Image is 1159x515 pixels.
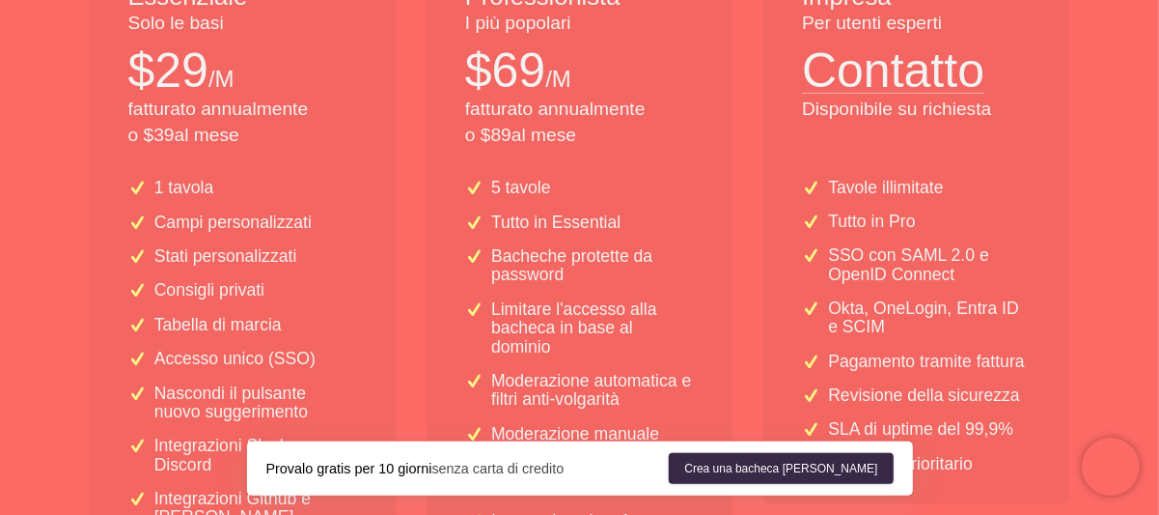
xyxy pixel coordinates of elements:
font: Provalo gratis per 10 giorni [266,461,432,476]
font: Per utenti esperti [802,13,942,33]
font: 29 [154,43,208,98]
font: Contatto [802,43,984,98]
font: Disponibile su richiesta [802,99,991,119]
font: Revisione della sicurezza [828,386,1020,405]
font: I più popolari [465,13,571,33]
font: al mese [175,125,239,145]
font: 39 [153,125,174,145]
font: $ [465,43,492,98]
font: fatturato annualmente [128,99,309,119]
font: SLA di uptime del 99,9% [828,419,1013,439]
font: Limitare l'accesso alla bacheca in base al dominio [491,300,657,357]
font: Moderazione automatica e filtri anti-volgarità [491,371,691,409]
font: Tavole illimitate [828,178,943,197]
font: Consigli privati [154,280,264,300]
font: al mese [511,125,576,145]
font: Stati personalizzati [154,246,297,266]
font: /M [208,66,235,92]
font: $ [128,43,155,98]
font: 5 tavole [491,178,551,197]
font: /M [545,66,571,92]
font: o $ [128,125,154,145]
font: Nascondi il pulsante nuovo suggerimento [154,384,308,421]
iframe: Chat dal vivo di Chatra [1082,438,1140,496]
font: Tutto in Essential [491,213,621,232]
font: Tabella di marcia [154,315,282,334]
font: 89 [491,125,511,145]
font: 69 [492,43,546,98]
font: Solo le basi [128,13,224,33]
font: Pagamento tramite fattura [828,352,1024,371]
font: Okta, OneLogin, Entra ID e SCIM [828,299,1019,336]
font: Integrazioni Slack e Discord [154,436,303,473]
font: Bacheche protette da password [491,246,652,284]
font: Campi personalizzati [154,213,312,232]
font: Tutto in Pro [828,212,915,231]
font: Moderazione manuale [491,424,659,443]
button: Contatto [802,37,984,94]
font: Accesso unico (SSO) [154,349,316,368]
font: o $ [465,125,491,145]
font: Crea una bacheca [PERSON_NAME] [684,462,877,475]
font: fatturato annualmente [465,99,646,119]
font: 1 tavola [154,178,214,197]
font: senza carta di credito [431,461,564,476]
font: SSO con SAML 2.0 e OpenID Connect [828,245,989,283]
